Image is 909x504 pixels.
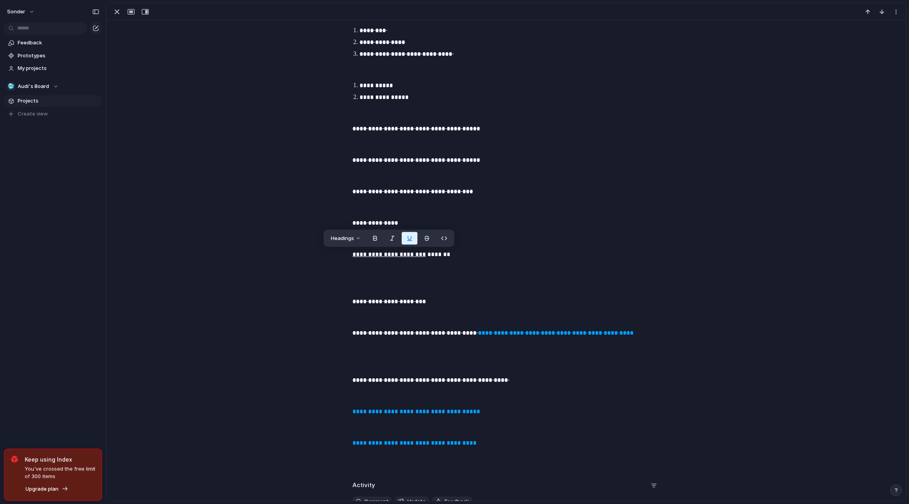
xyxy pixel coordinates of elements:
button: sonder [4,5,39,18]
span: Headings [331,235,354,242]
div: 🥶 [7,82,15,90]
span: You've crossed the free limit of 300 items [25,465,95,480]
button: 🥶Audi's Board [4,81,102,92]
span: Keep using Index [25,455,95,464]
a: My projects [4,62,102,74]
a: Feedback [4,37,102,49]
h2: Activity [352,481,375,490]
button: Create view [4,108,102,120]
span: Upgrade plan [26,485,58,493]
span: My projects [18,64,99,72]
a: Prototypes [4,50,102,62]
span: Audi's Board [18,82,49,90]
span: Prototypes [18,52,99,60]
span: Create view [18,110,48,118]
span: Projects [18,97,99,105]
a: Projects [4,95,102,107]
button: Upgrade plan [23,484,71,495]
span: sonder [7,8,25,16]
button: Headings [326,232,366,245]
span: Feedback [18,39,99,47]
